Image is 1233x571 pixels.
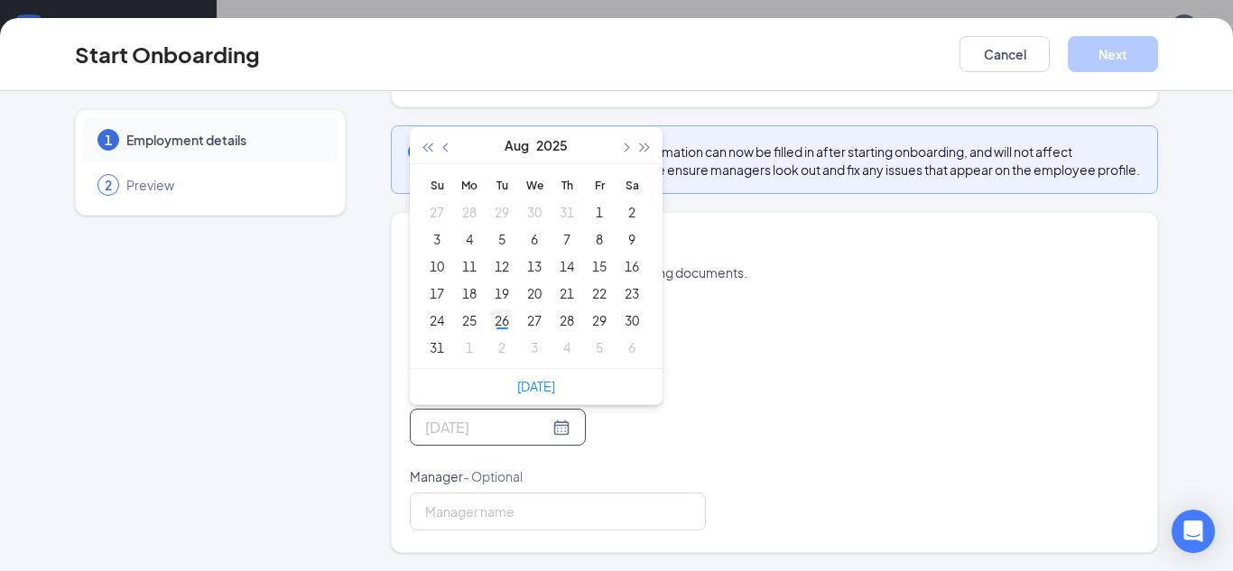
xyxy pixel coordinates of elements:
[518,198,551,226] td: 2025-07-30
[491,336,513,358] div: 2
[439,143,1143,179] span: Compensation and employment information can now be filled in after starting onboarding, and will ...
[486,253,518,280] td: 2025-08-12
[518,334,551,361] td: 2025-09-03
[421,334,453,361] td: 2025-08-31
[410,467,706,485] p: Manager
[463,468,523,484] span: - Optional
[524,336,545,358] div: 3
[616,307,648,334] td: 2025-08-30
[410,235,1139,260] h4: Employment details
[486,334,518,361] td: 2025-09-02
[524,309,545,331] div: 27
[589,336,610,358] div: 5
[556,309,578,331] div: 28
[1068,36,1158,72] button: Next
[406,141,428,162] svg: Info
[556,255,578,277] div: 14
[486,171,518,198] th: Tu
[524,282,545,304] div: 20
[583,334,616,361] td: 2025-09-05
[583,253,616,280] td: 2025-08-15
[491,309,513,331] div: 26
[589,228,610,250] div: 8
[459,228,480,250] div: 4
[589,282,610,304] div: 22
[616,253,648,280] td: 2025-08-16
[426,336,448,358] div: 31
[616,226,648,253] td: 2025-08-09
[551,171,583,198] th: Th
[426,309,448,331] div: 24
[426,282,448,304] div: 17
[583,198,616,226] td: 2025-08-01
[410,263,1139,281] p: This information is used to create onboarding documents.
[421,198,453,226] td: 2025-07-27
[518,307,551,334] td: 2025-08-27
[583,280,616,307] td: 2025-08-22
[505,127,529,163] button: Aug
[421,171,453,198] th: Su
[453,334,486,361] td: 2025-09-01
[556,336,578,358] div: 4
[589,201,610,223] div: 1
[621,282,643,304] div: 23
[459,255,480,277] div: 11
[518,171,551,198] th: We
[459,282,480,304] div: 18
[960,36,1050,72] button: Cancel
[556,201,578,223] div: 31
[426,255,448,277] div: 10
[491,228,513,250] div: 5
[621,255,643,277] div: 16
[459,336,480,358] div: 1
[426,228,448,250] div: 3
[410,493,706,530] input: Manager name
[421,280,453,307] td: 2025-08-17
[616,198,648,226] td: 2025-08-02
[491,255,513,277] div: 12
[556,228,578,250] div: 7
[1172,510,1215,553] div: Open Intercom Messenger
[421,307,453,334] td: 2025-08-24
[551,198,583,226] td: 2025-07-31
[453,280,486,307] td: 2025-08-18
[621,201,643,223] div: 2
[126,131,320,149] span: Employment details
[524,201,545,223] div: 30
[486,226,518,253] td: 2025-08-05
[583,226,616,253] td: 2025-08-08
[518,226,551,253] td: 2025-08-06
[491,201,513,223] div: 29
[621,228,643,250] div: 9
[524,255,545,277] div: 13
[589,309,610,331] div: 29
[491,282,513,304] div: 19
[621,336,643,358] div: 6
[75,39,260,69] h3: Start Onboarding
[551,307,583,334] td: 2025-08-28
[616,334,648,361] td: 2025-09-06
[583,307,616,334] td: 2025-08-29
[105,131,112,149] span: 1
[486,198,518,226] td: 2025-07-29
[518,253,551,280] td: 2025-08-13
[453,307,486,334] td: 2025-08-25
[551,334,583,361] td: 2025-09-04
[524,228,545,250] div: 6
[518,280,551,307] td: 2025-08-20
[556,282,578,304] div: 21
[616,280,648,307] td: 2025-08-23
[453,226,486,253] td: 2025-08-04
[453,198,486,226] td: 2025-07-28
[551,226,583,253] td: 2025-08-07
[536,127,568,163] button: 2025
[551,280,583,307] td: 2025-08-21
[426,201,448,223] div: 27
[517,378,555,394] a: [DATE]
[616,171,648,198] th: Sa
[453,171,486,198] th: Mo
[551,253,583,280] td: 2025-08-14
[421,253,453,280] td: 2025-08-10
[589,255,610,277] div: 15
[486,280,518,307] td: 2025-08-19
